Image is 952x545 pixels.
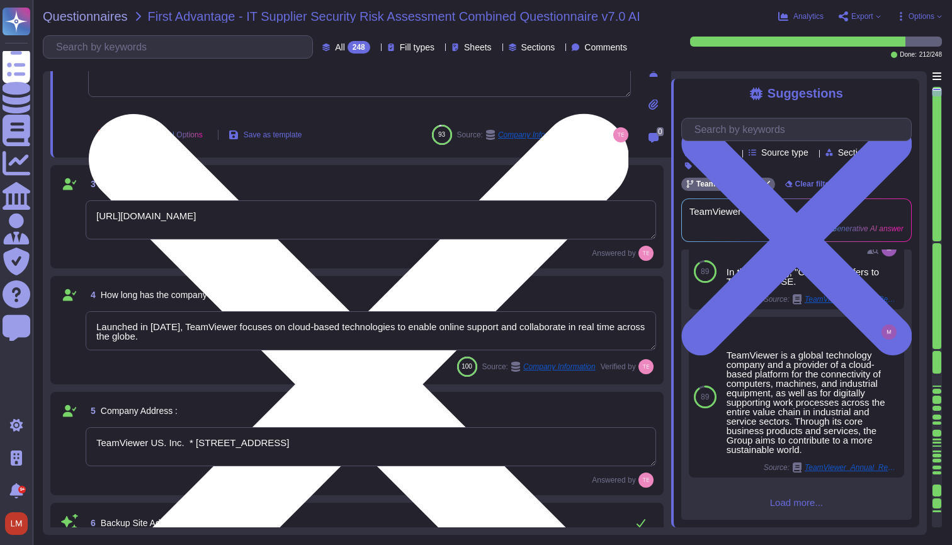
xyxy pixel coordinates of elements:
img: user [5,512,28,535]
span: First Advantage - IT Supplier Security Risk Assessment Combined Questionnaire v7.0 AI [148,10,640,23]
span: Export [851,13,873,20]
span: Fill types [400,43,434,52]
img: user [638,359,654,374]
span: 3 [86,180,96,188]
div: 9+ [18,486,26,493]
span: All [335,43,345,52]
input: Search by keywords [50,36,312,58]
span: 6 [86,519,96,527]
input: Search by keywords [688,118,911,141]
span: 0 [657,127,664,136]
img: user [613,127,628,142]
span: Sections [521,43,555,52]
img: user [638,246,654,261]
span: Options [909,13,934,20]
span: 212 / 248 [919,52,942,58]
span: 100 [462,363,472,370]
span: 89 [701,268,709,275]
span: 89 [701,393,709,401]
span: 4 [86,290,96,299]
button: Analytics [778,11,824,21]
span: Source: [764,462,899,473]
span: Analytics [793,13,824,20]
span: 93 [438,131,445,138]
span: Comments [584,43,627,52]
button: user [3,510,37,537]
textarea: TeamViewer US. Inc. * [STREET_ADDRESS] [86,427,656,466]
div: TeamViewer is a global technology company and a provider of a cloud-based platform for the connec... [727,350,899,454]
span: Questionnaires [43,10,128,23]
span: Sheets [464,43,492,52]
img: user [881,324,897,340]
span: Done: [900,52,917,58]
span: TeamViewer_Annual_Report_2024.pdf [805,464,899,471]
img: user [638,473,654,488]
textarea: Launched in [DATE], TeamViewer focuses on cloud-based technologies to enable online support and c... [86,311,656,350]
span: 5 [86,406,96,415]
div: 248 [348,41,370,54]
span: Load more... [681,498,912,507]
textarea: [URL][DOMAIN_NAME] [86,200,656,239]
